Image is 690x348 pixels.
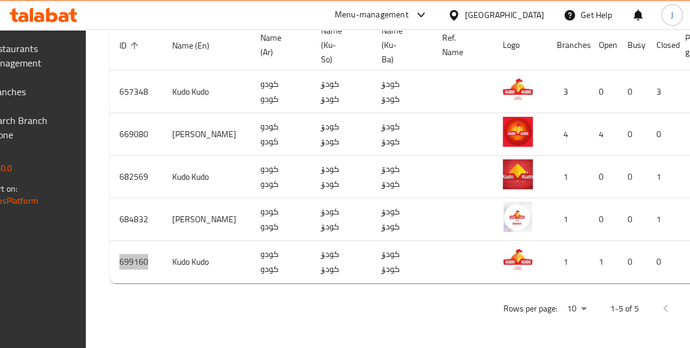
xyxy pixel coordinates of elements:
p: 1-5 of 5 [610,301,639,316]
td: 682569 [110,156,163,198]
td: کودۆ کودۆ [311,241,372,283]
th: Closed [647,20,676,71]
td: کودۆ کودۆ [372,198,433,241]
img: Kudo Kudo [503,74,533,104]
td: 1 [647,156,676,198]
td: 1 [589,241,618,283]
td: 4 [589,113,618,156]
img: Kudo Kudo [503,159,533,189]
td: کودۆ کودۆ [311,71,372,113]
td: 699160 [110,241,163,283]
th: Logo [493,20,547,71]
td: 0 [589,198,618,241]
td: 0 [589,71,618,113]
td: 1 [547,156,589,198]
td: کودۆ کودۆ [372,71,433,113]
td: 669080 [110,113,163,156]
td: 3 [647,71,676,113]
td: كودو كودو [251,71,311,113]
span: ID [119,38,142,53]
img: kudo kudo [503,202,533,232]
div: [GEOGRAPHIC_DATA] [465,8,544,22]
td: كودو كودو [251,113,311,156]
td: کودۆ کودۆ [311,113,372,156]
span: Name (En) [172,38,225,53]
span: Name (Ku-Ba) [382,23,418,66]
td: 0 [647,113,676,156]
td: 0 [618,71,647,113]
td: 0 [618,241,647,283]
td: کودۆ کودۆ [372,241,433,283]
p: Rows per page: [503,301,557,316]
td: 684832 [110,198,163,241]
th: Open [589,20,618,71]
td: 0 [647,241,676,283]
td: 1 [647,198,676,241]
div: Rows per page: [562,300,591,318]
td: کودۆ کودۆ [372,156,433,198]
th: Branches [547,20,589,71]
td: کودۆ کودۆ [311,156,372,198]
td: 1 [547,198,589,241]
img: Kudo Kudo [503,244,533,274]
td: كودو كودو [251,198,311,241]
td: 0 [618,156,647,198]
td: 0 [589,156,618,198]
th: Busy [618,20,647,71]
td: [PERSON_NAME] [163,198,251,241]
div: Menu-management [335,8,409,22]
td: كودو كودو [251,156,311,198]
td: كودو كودو [251,241,311,283]
td: 1 [547,241,589,283]
td: 0 [618,113,647,156]
img: kudo kudo [503,117,533,147]
td: 4 [547,113,589,156]
td: Kudo Kudo [163,241,251,283]
td: 0 [618,198,647,241]
span: Name (Ar) [260,31,297,59]
span: J [671,8,673,22]
span: Ref. Name [442,31,479,59]
td: Kudo Kudo [163,71,251,113]
td: 657348 [110,71,163,113]
td: کودۆ کودۆ [311,198,372,241]
td: کودۆ کودۆ [372,113,433,156]
td: 3 [547,71,589,113]
td: [PERSON_NAME] [163,113,251,156]
span: Name (Ku-So) [321,23,358,66]
td: Kudo Kudo [163,156,251,198]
